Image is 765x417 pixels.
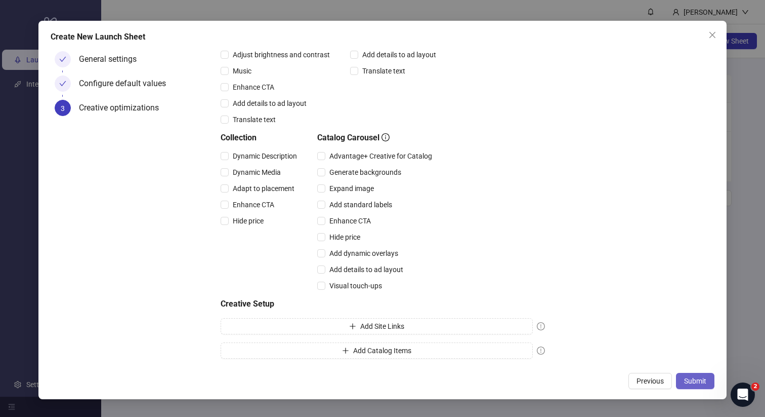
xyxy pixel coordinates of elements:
[349,323,356,330] span: plus
[537,347,545,355] span: exclamation-circle
[325,150,436,162] span: Advantage+ Creative for Catalog
[221,343,533,359] button: Add Catalog Items
[229,98,311,109] span: Add details to ad layout
[325,280,386,291] span: Visual touch-ups
[325,232,364,243] span: Hide price
[636,377,664,385] span: Previous
[342,347,349,354] span: plus
[676,373,714,389] button: Submit
[79,100,167,116] div: Creative optimizations
[325,167,405,178] span: Generate backgrounds
[708,31,716,39] span: close
[79,51,145,67] div: General settings
[704,27,720,43] button: Close
[61,104,65,112] span: 3
[229,199,278,210] span: Enhance CTA
[325,264,407,275] span: Add details to ad layout
[381,133,390,141] span: info-circle
[229,49,334,60] span: Adjust brightness and contrast
[229,150,301,162] span: Dynamic Description
[684,377,706,385] span: Submit
[358,49,440,60] span: Add details to ad layout
[325,183,378,194] span: Expand image
[358,65,409,77] span: Translate text
[221,298,545,310] h5: Creative Setup
[229,215,268,226] span: Hide price
[628,373,672,389] button: Previous
[229,167,285,178] span: Dynamic Media
[325,215,375,226] span: Enhance CTA
[51,31,715,43] div: Create New Launch Sheet
[79,75,174,92] div: Configure default values
[325,199,396,210] span: Add standard labels
[221,318,533,334] button: Add Site Links
[353,347,411,355] span: Add Catalog Items
[325,248,402,259] span: Add dynamic overlays
[229,65,256,77] span: Music
[360,322,404,330] span: Add Site Links
[229,114,280,125] span: Translate text
[731,383,755,407] iframe: Intercom live chat
[221,132,301,144] h5: Collection
[229,82,278,93] span: Enhance CTA
[59,56,66,63] span: check
[537,322,545,330] span: exclamation-circle
[229,183,299,194] span: Adapt to placement
[751,383,759,391] span: 2
[317,132,436,144] h5: Catalog Carousel
[59,80,66,87] span: check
